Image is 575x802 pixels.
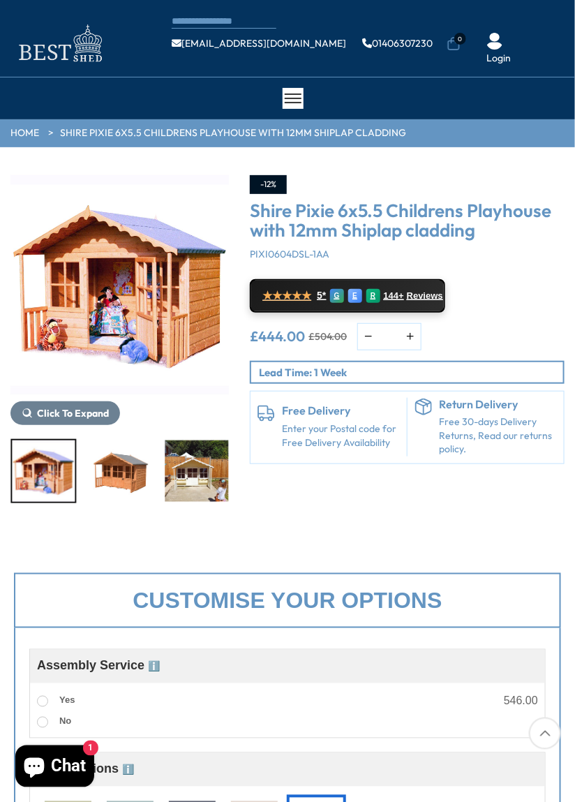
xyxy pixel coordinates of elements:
[407,290,443,302] span: Reviews
[486,33,503,50] img: User Icon
[59,716,71,727] span: No
[250,175,287,194] div: -12%
[250,329,305,343] ins: £444.00
[454,33,466,45] span: 0
[59,695,75,706] span: Yes
[10,175,230,394] img: Shire Pixie 6x5.5 Childrens Playhouse with 12mm Shiplap cladding - Best Shed
[11,745,98,791] inbox-online-store-chat: Shopify online store chat
[10,439,77,503] div: 5 / 7
[172,38,346,48] a: [EMAIL_ADDRESS][DOMAIN_NAME]
[250,279,445,313] a: ★★★★★ 5* G E R 144+ Reviews
[348,289,362,303] div: E
[362,38,433,48] a: 01406307230
[14,573,561,628] div: Customise your options
[89,440,152,502] img: PixiePIXI0604DSL-1AA4_68fa36ea-9432-4217-936d-e2101fb179c4_200x200.jpg
[282,405,400,417] h6: Free Delivery
[148,661,160,672] span: ℹ️
[250,248,329,260] span: PIXI0604DSL-1AA
[163,439,230,503] div: 7 / 7
[60,126,406,140] a: Shire Pixie 6x5.5 Childrens Playhouse with 12mm Shiplap cladding
[439,415,557,456] p: Free 30-days Delivery Returns, Read our returns policy.
[10,126,39,140] a: HOME
[439,399,557,411] h6: Return Delivery
[330,289,344,303] div: G
[10,21,108,66] img: logo
[366,289,380,303] div: R
[10,401,120,425] button: Click To Expand
[12,440,75,502] img: ShirePixie2_4e857ef5-b432-4123-8231-fd3a57799a72_200x200.jpg
[37,659,160,673] span: Assembly Service
[165,440,228,502] img: PixiePlayhouse_4_c18af071-b221-44e0-b4ba-3e0ee20c6410_200x200.jpg
[447,37,461,51] a: 0
[122,764,134,775] span: ℹ️
[259,365,563,380] p: Lead Time: 1 Week
[262,289,311,302] span: ★★★★★
[504,696,538,707] div: 546.00
[10,175,230,425] div: 5 / 7
[486,52,511,66] a: Login
[308,332,347,341] del: £504.00
[384,290,404,302] span: 144+
[87,439,154,503] div: 6 / 7
[282,422,400,450] a: Enter your Postal code for Free Delivery Availability
[37,407,109,419] span: Click To Expand
[250,201,565,241] h3: Shire Pixie 6x5.5 Childrens Playhouse with 12mm Shiplap cladding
